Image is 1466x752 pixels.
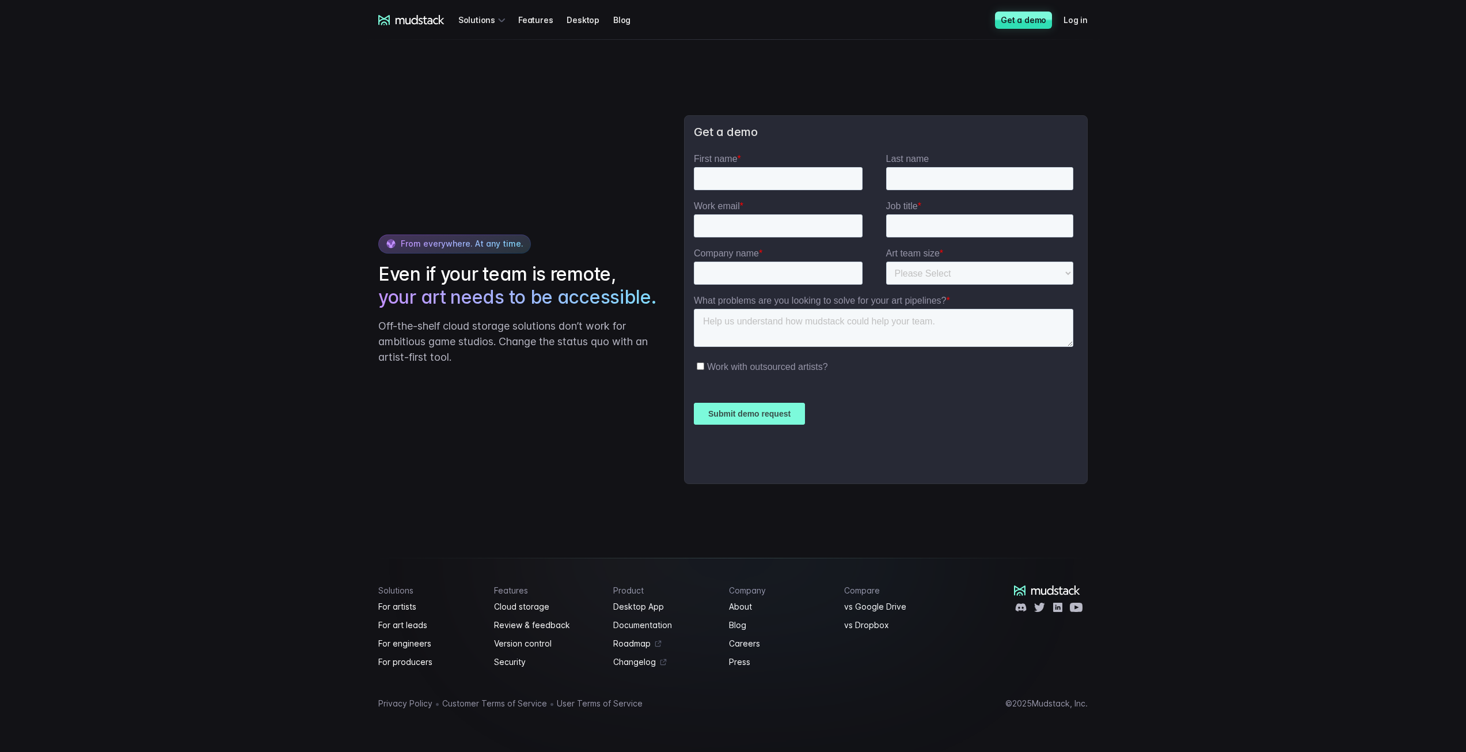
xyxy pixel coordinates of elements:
[401,239,523,248] span: From everywhere. At any time.
[557,697,643,711] a: User Terms of Service
[378,618,480,632] a: For art leads
[494,618,600,632] a: Review & feedback
[378,318,661,365] p: Off-the-shelf cloud storage solutions don’t work for ambitious game studios. Change the status qu...
[844,585,946,595] h4: Compare
[844,618,946,632] a: vs Dropbox
[442,697,547,711] a: Customer Terms of Service
[567,9,613,31] a: Desktop
[378,15,445,25] a: mudstack logo
[694,125,1078,139] h3: Get a demo
[613,637,715,651] a: Roadmap
[729,618,831,632] a: Blog
[458,9,509,31] div: Solutions
[378,286,656,309] span: your art needs to be accessible.
[694,153,1078,474] iframe: Form 1
[729,637,831,651] a: Careers
[1014,585,1080,596] a: mudstack logo
[435,698,440,709] span: •
[613,655,715,669] a: Changelog
[494,585,600,595] h4: Features
[729,600,831,614] a: About
[844,600,946,614] a: vs Google Drive
[613,600,715,614] a: Desktop App
[494,637,600,651] a: Version control
[494,655,600,669] a: Security
[378,655,480,669] a: For producers
[494,600,600,614] a: Cloud storage
[1005,699,1088,708] div: © 2025 Mudstack, Inc.
[378,585,480,595] h4: Solutions
[1064,9,1102,31] a: Log in
[378,697,432,711] a: Privacy Policy
[729,655,831,669] a: Press
[995,12,1052,29] a: Get a demo
[613,9,644,31] a: Blog
[613,585,715,595] h4: Product
[378,637,480,651] a: For engineers
[378,263,661,309] h2: Even if your team is remote,
[518,9,567,31] a: Features
[613,618,715,632] a: Documentation
[729,585,831,595] h4: Company
[378,600,480,614] a: For artists
[549,698,555,709] span: •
